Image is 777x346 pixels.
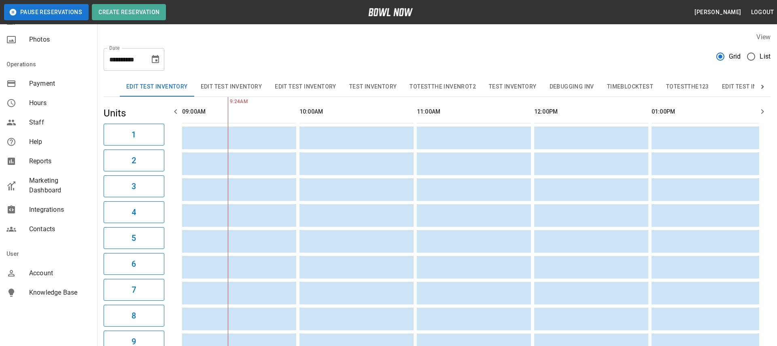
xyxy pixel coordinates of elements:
[182,100,296,123] th: 09:00AM
[147,51,163,68] button: Choose date, selected date is Sep 19, 2025
[132,309,136,322] h6: 8
[601,77,660,97] button: TimeBlockTest
[104,175,164,197] button: 3
[29,156,91,166] span: Reports
[534,100,648,123] th: 12:00PM
[482,77,543,97] button: Test Inventory
[760,52,771,61] span: List
[104,253,164,275] button: 6
[756,33,771,41] label: View
[660,77,715,97] button: TOTESTTHE123
[29,224,91,234] span: Contacts
[29,137,91,147] span: Help
[368,8,413,16] img: logo
[120,77,754,97] div: inventory tabs
[299,100,414,123] th: 10:00AM
[132,154,136,167] h6: 2
[268,77,343,97] button: Edit Test Inventory
[104,150,164,171] button: 2
[691,5,744,20] button: [PERSON_NAME]
[104,279,164,301] button: 7
[403,77,482,97] button: TOTESTTHE INVENROT2
[748,5,777,20] button: Logout
[29,288,91,297] span: Knowledge Base
[343,77,403,97] button: Test Inventory
[29,205,91,215] span: Integrations
[104,107,164,120] h5: Units
[543,77,601,97] button: Debugging Inv
[29,176,91,195] span: Marketing Dashboard
[104,124,164,146] button: 1
[104,305,164,327] button: 8
[194,77,269,97] button: Edit Test Inventory
[132,206,136,219] h6: 4
[29,268,91,278] span: Account
[92,4,166,20] button: Create Reservation
[417,100,531,123] th: 11:00AM
[29,118,91,127] span: Staff
[4,4,89,20] button: Pause Reservations
[132,283,136,296] h6: 7
[104,227,164,249] button: 5
[132,128,136,141] h6: 1
[132,232,136,245] h6: 5
[29,98,91,108] span: Hours
[132,257,136,270] h6: 6
[120,77,194,97] button: Edit Test Inventory
[132,180,136,193] h6: 3
[29,79,91,89] span: Payment
[729,52,741,61] span: Grid
[29,35,91,44] span: Photos
[228,98,230,106] span: 9:24AM
[104,201,164,223] button: 4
